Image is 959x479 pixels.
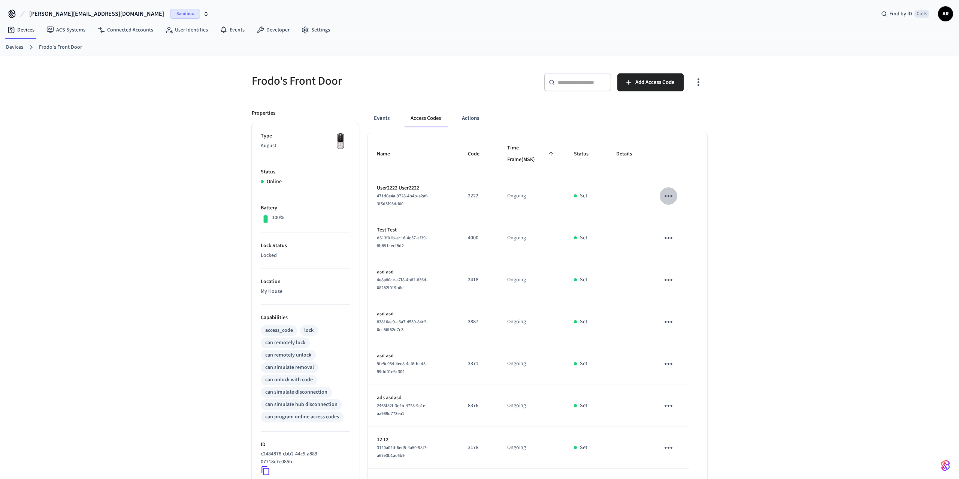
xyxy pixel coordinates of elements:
p: Set [580,276,587,284]
a: Events [214,23,251,37]
a: Settings [296,23,336,37]
span: 2463f52f-3e4b-4728-9a1e-aa989d773ea1 [377,403,427,417]
div: can program online access codes [265,413,339,421]
p: Set [580,444,587,452]
span: AR [939,7,952,21]
p: 3371 [468,360,489,368]
p: 3887 [468,318,489,326]
span: d613f01b-ec16-4c57-af39-8b891cecf8d2 [377,235,427,249]
td: Ongoing [498,343,565,385]
p: Lock Status [261,242,350,250]
p: Set [580,402,587,410]
p: ID [261,441,350,449]
p: c2484878-cbb2-44c5-a889-07718c7e085b [261,450,347,466]
p: Set [580,192,587,200]
span: Details [616,148,642,160]
p: asd asd [377,268,450,276]
p: Properties [252,109,275,117]
div: can remotely lock [265,339,305,347]
span: Add Access Code [635,78,675,87]
p: Online [267,178,282,186]
img: SeamLogoGradient.69752ec5.svg [941,460,950,472]
p: User2222 User2222 [377,184,450,192]
p: 3178 [468,444,489,452]
span: 4e8a80ce-a7f8-4b82-836d-08282f019b6e [377,277,428,291]
p: 2222 [468,192,489,200]
a: Developer [251,23,296,37]
span: Status [574,148,598,160]
span: 83816ae9-c6a7-4539-84c2-0cc86f62d7c3 [377,319,428,333]
span: [PERSON_NAME][EMAIL_ADDRESS][DOMAIN_NAME] [29,9,164,18]
p: ads asdasd [377,394,450,402]
div: can remotely unlock [265,351,311,359]
p: My House [261,288,350,295]
a: ACS Systems [40,23,91,37]
a: Connected Accounts [91,23,159,37]
td: Ongoing [498,217,565,259]
a: Devices [1,23,40,37]
p: August [261,142,350,150]
button: Add Access Code [617,73,684,91]
div: lock [304,327,314,334]
h5: Frodo's Front Door [252,73,475,89]
p: 100% [272,214,284,222]
div: can simulate hub disconnection [265,401,338,409]
p: 4000 [468,234,489,242]
p: Test Test [377,226,450,234]
p: Capabilities [261,314,350,322]
span: Find by ID [889,10,912,18]
span: 3140a04d-6ed5-4a50-98f7-a67e3b1ac6b9 [377,445,428,459]
div: Find by IDCtrl K [875,7,935,21]
button: Events [368,109,396,127]
div: access_code [265,327,293,334]
div: can unlock with code [265,376,313,384]
p: Set [580,360,587,368]
span: Code [468,148,489,160]
p: 8376 [468,402,489,410]
td: Ongoing [498,175,565,217]
p: Locked [261,252,350,260]
div: can simulate removal [265,364,314,372]
span: Name [377,148,400,160]
span: 471d0e4a-9728-4b4b-a2af-3f5d5f93dd00 [377,193,428,207]
p: Battery [261,204,350,212]
p: 2418 [468,276,489,284]
p: 12 12 [377,436,450,444]
div: can simulate disconnection [265,388,327,396]
span: Ctrl K [914,10,929,18]
button: AR [938,6,953,21]
a: Frodo's Front Door [39,43,82,51]
p: Type [261,132,350,140]
img: Yale Assure Touchscreen Wifi Smart Lock, Satin Nickel, Front [331,132,350,151]
p: Set [580,318,587,326]
p: asd asd [377,352,450,360]
span: Time Frame(MSK) [507,142,556,166]
p: Set [580,234,587,242]
td: Ongoing [498,385,565,427]
p: asd asd [377,310,450,318]
button: Actions [456,109,485,127]
button: Access Codes [405,109,447,127]
a: Devices [6,43,23,51]
p: Location [261,278,350,286]
span: Sandbox [170,9,200,19]
td: Ongoing [498,427,565,469]
span: 9fe9c954-4ee8-4cf6-bcd5-99dd01e6c304 [377,361,427,375]
div: ant example [368,109,707,127]
td: Ongoing [498,259,565,301]
td: Ongoing [498,301,565,343]
p: Status [261,168,350,176]
a: User Identities [159,23,214,37]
